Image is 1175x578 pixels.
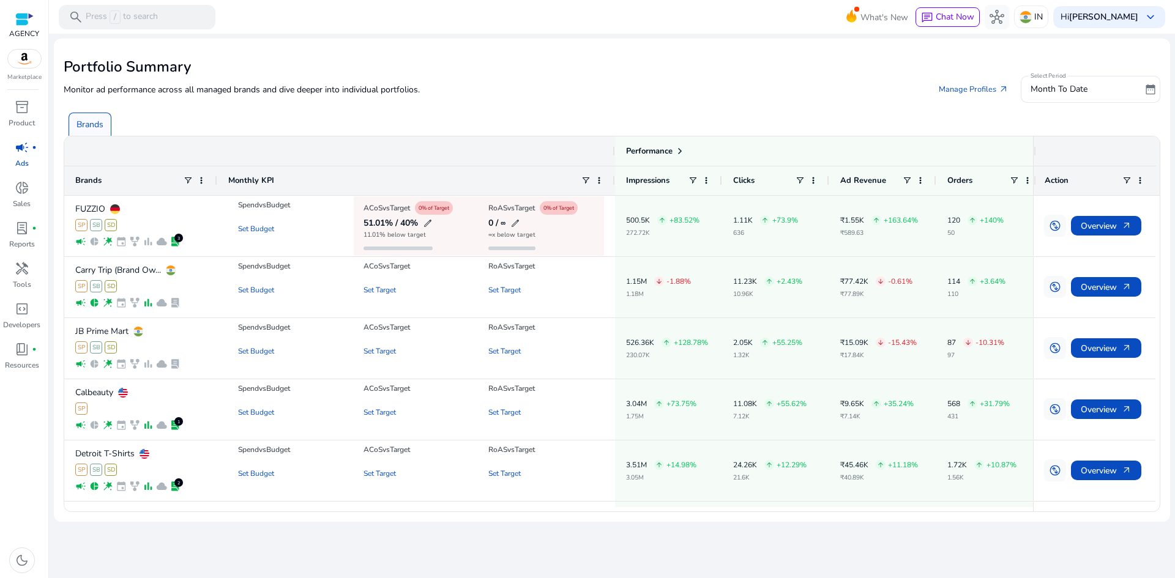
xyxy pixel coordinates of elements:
[266,322,290,332] span: Budget
[777,461,807,469] p: +12.29%
[15,180,29,195] span: donut_small
[515,506,535,516] span: Target
[390,203,410,213] span: Target
[156,297,167,308] span: cloud
[143,358,154,369] span: bar_chart
[777,400,807,407] p: +55.62%
[90,219,102,231] span: SB
[947,217,960,224] p: 120
[15,140,29,155] span: campaign
[626,400,647,407] p: 3.04M
[1049,403,1061,415] span: swap_vertical_circle
[515,203,535,213] span: Target
[626,413,696,420] p: 1.75M
[5,360,39,371] p: Resources
[382,322,390,332] span: vs
[86,10,158,24] p: Press to search
[364,445,382,454] span: ACoS
[75,420,86,431] span: campaign
[947,230,1004,236] p: 50
[840,278,868,285] p: ₹77.42K
[1122,282,1132,292] span: arrow_outward
[1031,72,1065,80] mat-label: Select Period
[488,219,505,228] h5: 0 / ∞
[1122,404,1132,414] span: arrow_outward
[266,383,290,393] span: Budget
[1044,398,1066,420] button: swap_vertical_circle
[9,239,35,250] p: Reports
[1045,175,1069,186] span: Action
[975,339,1004,346] p: -10.31%
[507,203,515,213] span: vs
[170,358,181,369] span: lab_profile
[1049,342,1061,354] span: swap_vertical_circle
[102,420,113,431] span: wand_stars
[15,100,29,114] span: inventory_2
[1071,216,1141,235] button: Overviewarrow_outward
[364,461,396,486] a: Set Target
[238,261,259,271] span: Spend
[238,461,274,486] a: Set Budget
[116,358,127,369] span: event
[238,322,259,332] span: Spend
[1081,336,1132,361] span: Overview
[382,261,390,271] span: vs
[1044,459,1066,481] button: swap_vertical_circle
[488,383,507,393] span: RoAS
[259,200,266,210] span: vs
[1071,399,1141,419] button: Overviewarrow_outward
[259,445,266,454] span: vs
[1049,464,1061,476] span: swap_vertical_circle
[75,175,102,186] span: Brands
[761,339,769,346] span: arrow_upward
[75,266,161,275] p: Carry Trip (Brand Ow...
[488,445,507,454] span: RoAS
[488,506,507,516] span: RoAS
[13,279,31,290] p: Tools
[488,278,521,303] a: Set Target
[733,175,755,186] span: Clicks
[9,28,39,39] p: AGENCY
[13,198,31,209] p: Sales
[364,232,433,243] p: 11.01% below target
[666,400,696,407] p: +73.75%
[170,481,181,492] span: lab_profile
[999,84,1009,94] span: arrow_outward
[985,5,1009,29] button: hub
[888,461,918,469] p: +11.18%
[166,265,176,275] img: in.svg
[543,202,574,213] span: 0% of Target
[626,217,650,224] p: 500.5K
[733,278,757,285] p: 11.23K
[75,341,88,354] span: SP
[840,175,886,186] span: Ad Revenue
[980,217,1004,224] p: +140%
[1143,10,1158,24] span: keyboard_arrow_down
[129,481,140,492] span: family_history
[15,221,29,235] span: lab_profile
[488,203,507,213] span: RoAS
[8,50,41,68] img: amazon.svg
[105,219,117,231] span: SD
[170,297,181,308] span: lab_profile
[969,400,976,407] span: arrow_upward
[32,347,37,352] span: fiber_manual_record
[102,481,113,492] span: wand_stars
[102,297,113,308] span: wand_stars
[382,506,390,516] span: vs
[1081,213,1132,239] span: Overview
[515,322,535,332] span: Target
[90,341,102,354] span: SB
[15,302,29,316] span: code_blocks
[390,506,410,516] span: Target
[877,461,884,469] span: arrow_upward
[116,481,127,492] span: event
[238,506,259,516] span: Spend
[840,339,868,346] p: ₹15.09K
[423,218,433,228] span: edit
[75,236,86,247] span: campaign
[118,388,128,398] img: us.svg
[840,230,918,236] p: ₹589.63
[947,400,960,407] p: 568
[364,400,396,425] a: Set Target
